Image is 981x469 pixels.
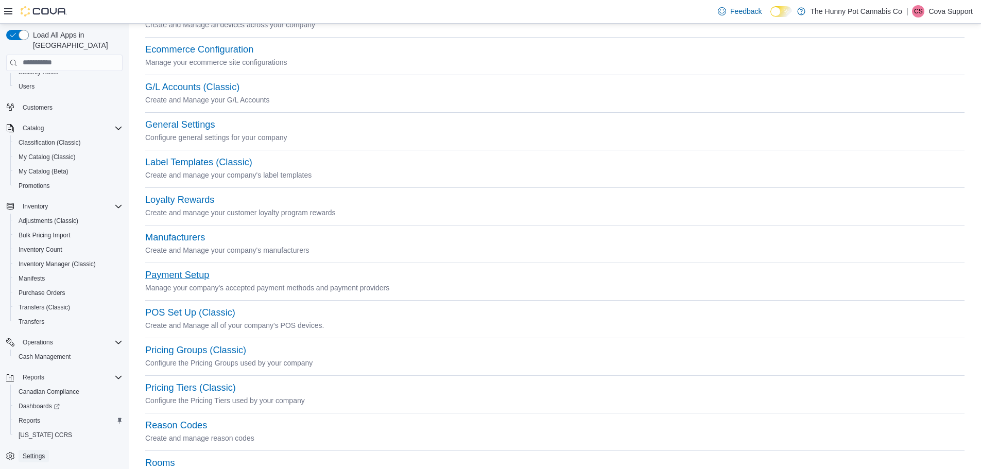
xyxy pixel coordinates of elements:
[14,215,82,227] a: Adjustments (Classic)
[10,271,127,286] button: Manifests
[14,316,123,328] span: Transfers
[10,228,127,242] button: Bulk Pricing Import
[145,319,965,332] p: Create and Manage all of your company's POS devices.
[19,260,96,268] span: Inventory Manager (Classic)
[10,350,127,364] button: Cash Management
[19,318,44,326] span: Transfers
[19,336,57,349] button: Operations
[14,180,54,192] a: Promotions
[19,82,35,91] span: Users
[19,167,68,176] span: My Catalog (Beta)
[19,200,52,213] button: Inventory
[145,282,965,294] p: Manage your company's accepted payment methods and payment providers
[145,307,235,318] button: POS Set Up (Classic)
[14,400,123,412] span: Dashboards
[14,151,80,163] a: My Catalog (Classic)
[19,388,79,396] span: Canadian Compliance
[14,180,123,192] span: Promotions
[19,122,123,134] span: Catalog
[14,136,123,149] span: Classification (Classic)
[145,432,965,444] p: Create and manage reason codes
[10,135,127,150] button: Classification (Classic)
[145,232,205,243] button: Manufacturers
[2,100,127,115] button: Customers
[145,357,965,369] p: Configure the Pricing Groups used by your company
[14,244,66,256] a: Inventory Count
[10,150,127,164] button: My Catalog (Classic)
[10,413,127,428] button: Reports
[19,402,60,410] span: Dashboards
[23,202,48,211] span: Inventory
[10,428,127,442] button: [US_STATE] CCRS
[19,246,62,254] span: Inventory Count
[145,244,965,256] p: Create and Manage your company's manufacturers
[145,169,965,181] p: Create and manage your company's label templates
[145,345,246,356] button: Pricing Groups (Classic)
[23,124,44,132] span: Catalog
[23,338,53,346] span: Operations
[23,373,44,381] span: Reports
[19,416,40,425] span: Reports
[14,351,123,363] span: Cash Management
[14,429,76,441] a: [US_STATE] CCRS
[2,370,127,385] button: Reports
[10,164,127,179] button: My Catalog (Beta)
[19,303,70,311] span: Transfers (Classic)
[14,151,123,163] span: My Catalog (Classic)
[2,335,127,350] button: Operations
[23,103,53,112] span: Customers
[19,353,71,361] span: Cash Management
[19,153,76,161] span: My Catalog (Classic)
[145,82,239,93] button: G/L Accounts (Classic)
[10,399,127,413] a: Dashboards
[14,136,85,149] a: Classification (Classic)
[145,195,214,205] button: Loyalty Rewards
[914,5,923,18] span: CS
[2,199,127,214] button: Inventory
[14,351,75,363] a: Cash Management
[10,242,127,257] button: Inventory Count
[14,386,123,398] span: Canadian Compliance
[14,244,123,256] span: Inventory Count
[811,5,902,18] p: The Hunny Pot Cannabis Co
[145,458,175,468] button: Rooms
[730,6,762,16] span: Feedback
[19,138,81,147] span: Classification (Classic)
[19,200,123,213] span: Inventory
[145,56,965,68] p: Manage your ecommerce site configurations
[145,206,965,219] p: Create and manage your customer loyalty program rewards
[14,287,70,299] a: Purchase Orders
[19,336,123,349] span: Operations
[21,6,67,16] img: Cova
[14,429,123,441] span: Washington CCRS
[10,257,127,271] button: Inventory Manager (Classic)
[14,301,123,314] span: Transfers (Classic)
[14,272,49,285] a: Manifests
[19,217,78,225] span: Adjustments (Classic)
[14,229,123,241] span: Bulk Pricing Import
[14,301,74,314] a: Transfers (Classic)
[10,300,127,315] button: Transfers (Classic)
[29,30,123,50] span: Load All Apps in [GEOGRAPHIC_DATA]
[145,19,965,31] p: Create and Manage all devices across your company
[145,119,215,130] button: General Settings
[145,157,252,168] button: Label Templates (Classic)
[19,182,50,190] span: Promotions
[14,80,39,93] a: Users
[906,5,908,18] p: |
[2,121,127,135] button: Catalog
[14,272,123,285] span: Manifests
[14,80,123,93] span: Users
[19,431,72,439] span: [US_STATE] CCRS
[770,6,792,17] input: Dark Mode
[14,165,73,178] a: My Catalog (Beta)
[19,450,49,462] a: Settings
[912,5,924,18] div: Cova Support
[19,371,123,384] span: Reports
[928,5,973,18] p: Cova Support
[19,101,57,114] a: Customers
[19,289,65,297] span: Purchase Orders
[145,94,965,106] p: Create and Manage your G/L Accounts
[14,400,64,412] a: Dashboards
[10,286,127,300] button: Purchase Orders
